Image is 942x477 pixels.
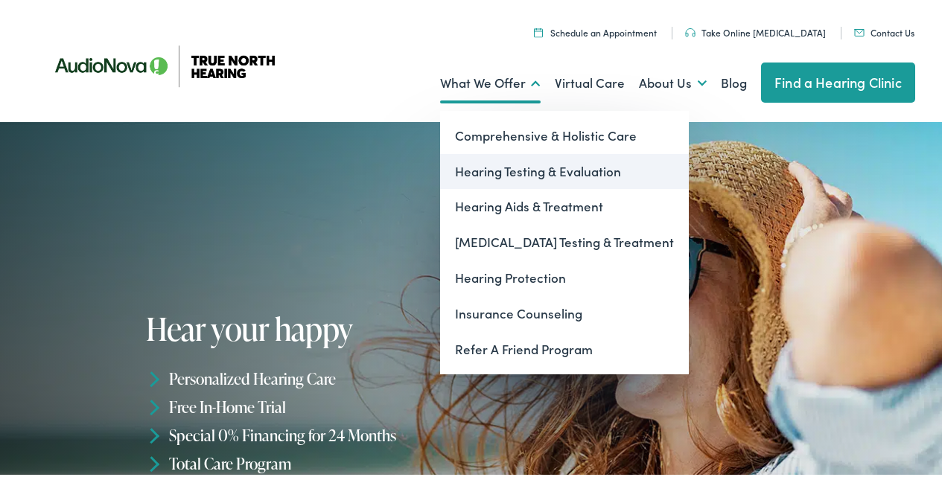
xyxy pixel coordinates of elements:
[440,151,689,187] a: Hearing Testing & Evaluation
[534,23,657,36] a: Schedule an Appointment
[854,26,865,33] img: Mail icon in color code ffb348, used for communication purposes
[685,23,826,36] a: Take Online [MEDICAL_DATA]
[146,390,476,418] li: Free In-Home Trial
[721,53,747,108] a: Blog
[146,446,476,475] li: Total Care Program
[146,309,476,343] h1: Hear your happy
[555,53,625,108] a: Virtual Care
[639,53,707,108] a: About Us
[440,257,689,293] a: Hearing Protection
[534,25,543,34] img: Icon symbolizing a calendar in color code ffb348
[854,23,914,36] a: Contact Us
[440,222,689,257] a: [MEDICAL_DATA] Testing & Treatment
[685,25,696,34] img: Headphones icon in color code ffb348
[761,60,915,100] a: Find a Hearing Clinic
[146,418,476,446] li: Special 0% Financing for 24 Months
[440,329,689,365] a: Refer A Friend Program
[440,186,689,222] a: Hearing Aids & Treatment
[146,362,476,390] li: Personalized Hearing Care
[440,115,689,151] a: Comprehensive & Holistic Care
[440,53,541,108] a: What We Offer
[440,293,689,329] a: Insurance Counseling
